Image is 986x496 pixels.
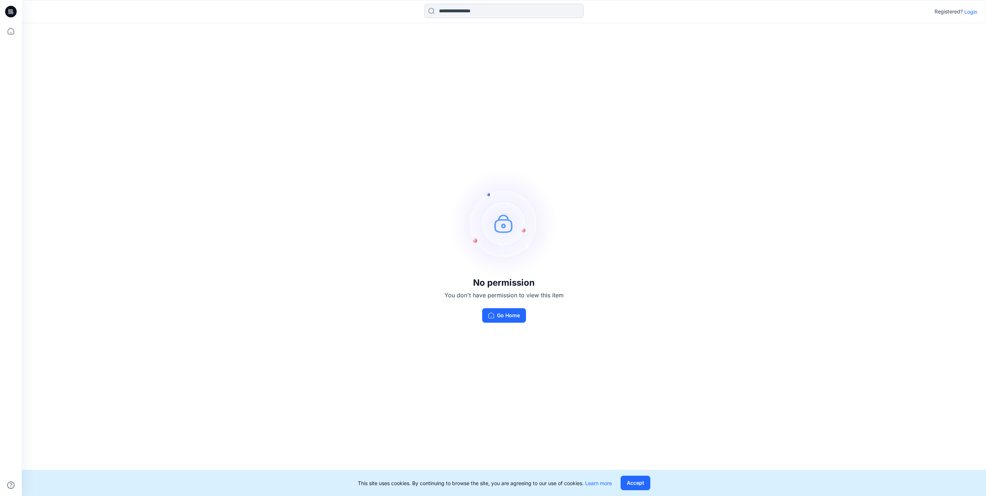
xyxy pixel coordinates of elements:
p: Registered? [935,7,963,16]
a: Learn more [585,480,612,486]
img: no-perm.svg [449,169,558,278]
button: Go Home [482,308,526,323]
button: Accept [621,476,650,490]
p: You don't have permission to view this item [444,291,564,299]
p: Login [964,8,977,16]
h3: No permission [444,278,564,288]
p: This site uses cookies. By continuing to browse the site, you are agreeing to our use of cookies. [358,479,612,487]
